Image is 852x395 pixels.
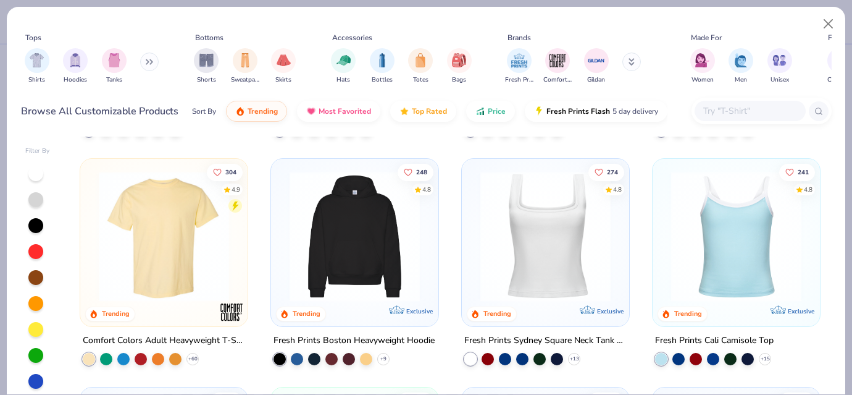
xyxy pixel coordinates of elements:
div: Sort By [192,106,216,117]
div: filter for Bags [447,48,472,85]
div: filter for Tanks [102,48,127,85]
div: 4.8 [804,185,812,194]
img: Totes Image [414,53,427,67]
div: 4.8 [422,185,431,194]
div: Comfort Colors Adult Heavyweight T-Shirt [83,333,245,348]
img: Men Image [734,53,748,67]
button: filter button [505,48,533,85]
span: Bottles [372,75,393,85]
button: filter button [331,48,356,85]
span: 248 [416,169,427,175]
button: filter button [194,48,219,85]
img: Comfort Colors logo [219,299,244,324]
button: Close [817,12,840,36]
span: Bags [452,75,466,85]
img: Skirts Image [277,53,291,67]
img: Comfort Colors Image [548,51,567,70]
div: 4.8 [613,185,622,194]
button: filter button [271,48,296,85]
div: Made For [691,32,722,43]
img: Hoodies Image [69,53,82,67]
span: Hats [336,75,350,85]
button: filter button [231,48,259,85]
span: Totes [413,75,428,85]
div: filter for Totes [408,48,433,85]
span: Cropped [827,75,852,85]
img: Shirts Image [30,53,44,67]
div: filter for Women [690,48,715,85]
img: 029b8af0-80e6-406f-9fdc-fdf898547912 [93,171,235,302]
div: filter for Skirts [271,48,296,85]
div: filter for Men [729,48,753,85]
span: Sweatpants [231,75,259,85]
button: filter button [25,48,49,85]
img: Bags Image [452,53,466,67]
span: Men [735,75,747,85]
button: filter button [767,48,792,85]
span: 5 day delivery [612,104,658,119]
button: filter button [408,48,433,85]
div: filter for Gildan [584,48,609,85]
div: Tops [25,32,41,43]
input: Try "T-Shirt" [702,104,797,118]
span: 304 [226,169,237,175]
button: Like [207,163,243,181]
button: Like [588,163,624,181]
div: Brands [507,32,531,43]
button: filter button [827,48,852,85]
span: Comfort Colors [543,75,572,85]
img: trending.gif [235,106,245,116]
img: 63ed7c8a-03b3-4701-9f69-be4b1adc9c5f [616,171,759,302]
div: filter for Cropped [827,48,852,85]
button: Fresh Prints Flash5 day delivery [525,101,667,122]
span: Top Rated [412,106,447,116]
button: Most Favorited [297,101,380,122]
span: Tanks [106,75,122,85]
img: Shorts Image [199,53,214,67]
img: a25d9891-da96-49f3-a35e-76288174bf3a [665,171,808,302]
img: Unisex Image [772,53,787,67]
div: Fresh Prints Sydney Square Neck Tank Top [464,333,627,348]
img: d4a37e75-5f2b-4aef-9a6e-23330c63bbc0 [426,171,569,302]
span: + 15 [760,355,769,362]
span: Skirts [275,75,291,85]
button: filter button [102,48,127,85]
div: Fresh Prints Cali Camisole Top [655,333,774,348]
img: flash.gif [534,106,544,116]
span: 241 [798,169,809,175]
span: Hoodies [64,75,87,85]
div: filter for Bottles [370,48,395,85]
button: filter button [370,48,395,85]
div: Accessories [332,32,372,43]
span: Most Favorited [319,106,371,116]
div: filter for Shirts [25,48,49,85]
span: Price [488,106,506,116]
div: filter for Fresh Prints [505,48,533,85]
span: Exclusive [597,307,624,315]
span: Fresh Prints Flash [546,106,610,116]
div: filter for Hoodies [63,48,88,85]
img: Tanks Image [107,53,121,67]
span: Exclusive [406,307,433,315]
span: Women [691,75,714,85]
span: Shirts [28,75,45,85]
img: Sweatpants Image [238,53,252,67]
div: Filter By [25,147,50,156]
button: Price [466,101,515,122]
img: TopRated.gif [399,106,409,116]
span: Trending [248,106,278,116]
img: 94a2aa95-cd2b-4983-969b-ecd512716e9a [474,171,617,302]
span: + 9 [380,355,386,362]
button: filter button [447,48,472,85]
button: filter button [63,48,88,85]
span: Unisex [771,75,789,85]
img: Fresh Prints Image [510,51,528,70]
img: Gildan Image [587,51,606,70]
div: Fresh Prints Boston Heavyweight Hoodie [274,333,435,348]
img: Bottles Image [375,53,389,67]
span: + 13 [569,355,578,362]
div: filter for Sweatpants [231,48,259,85]
div: Browse All Customizable Products [21,104,178,119]
div: Fits [828,32,840,43]
span: Gildan [587,75,605,85]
